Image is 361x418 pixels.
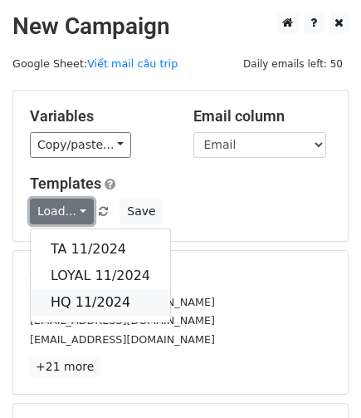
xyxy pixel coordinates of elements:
span: Daily emails left: 50 [237,55,349,73]
a: LOYAL 11/2024 [31,263,170,289]
iframe: Chat Widget [278,338,361,418]
small: [EMAIL_ADDRESS][DOMAIN_NAME] [30,296,215,308]
a: Daily emails left: 50 [237,57,349,70]
a: TA 11/2024 [31,236,170,263]
small: Google Sheet: [12,57,178,70]
a: Load... [30,199,94,224]
h5: Email column [193,107,332,125]
a: +21 more [30,357,100,377]
h5: Variables [30,107,168,125]
a: HQ 11/2024 [31,289,170,316]
h5: 24 Recipients [30,268,331,286]
small: [EMAIL_ADDRESS][DOMAIN_NAME] [30,333,215,346]
a: Viết mail câu trip [87,57,178,70]
a: Templates [30,175,101,192]
small: [EMAIL_ADDRESS][DOMAIN_NAME] [30,314,215,327]
a: Copy/paste... [30,132,131,158]
h2: New Campaign [12,12,349,41]
button: Save [120,199,163,224]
